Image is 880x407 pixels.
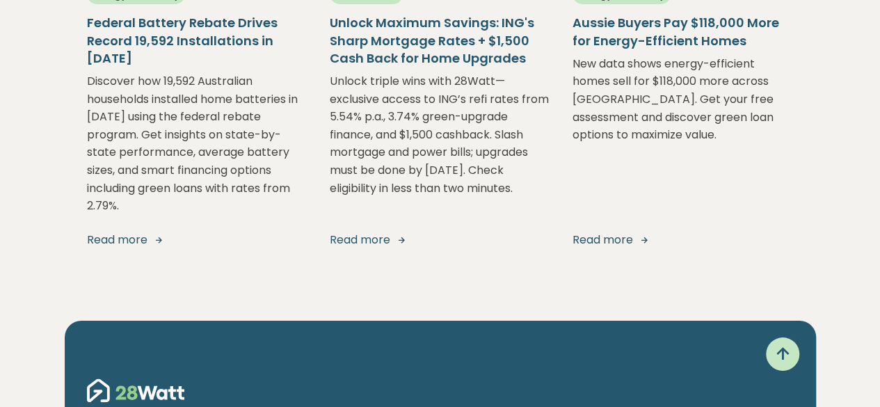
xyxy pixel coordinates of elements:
p: New data shows energy-efficient homes sell for $118,000 more across [GEOGRAPHIC_DATA]. Get your f... [573,55,793,215]
p: Discover how 19,592 Australian households installed home batteries in [DATE] using the federal re... [87,72,307,215]
a: Aussie Buyers Pay $118,000 More for Energy-Efficient Homes [573,3,793,54]
a: Unlock Maximum Savings: ING's Sharp Mortgage Rates + $1,500 Cash Back for Home Upgrades [330,3,550,72]
h5: Federal Battery Rebate Drives Record 19,592 Installations in [DATE] [87,14,307,67]
img: 28Watt [87,376,184,404]
h5: Aussie Buyers Pay $118,000 More for Energy-Efficient Homes [573,14,793,49]
a: Read more [87,232,307,248]
a: Read more [330,232,550,248]
a: Read more [573,232,793,248]
a: Federal Battery Rebate Drives Record 19,592 Installations in [DATE] [87,3,307,72]
p: Unlock triple wins with 28Watt—exclusive access to ING’s refi rates from 5.54% p.a., 3.74% green-... [330,72,550,215]
h5: Unlock Maximum Savings: ING's Sharp Mortgage Rates + $1,500 Cash Back for Home Upgrades [330,14,550,67]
